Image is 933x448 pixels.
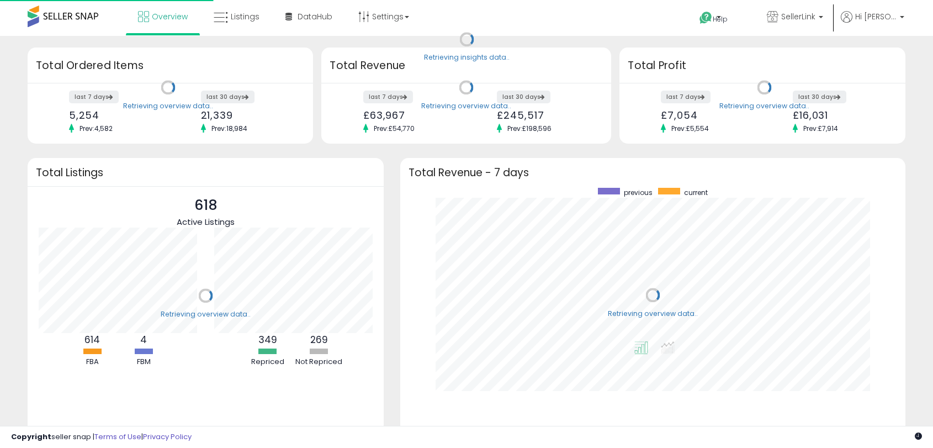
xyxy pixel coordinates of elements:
[152,11,188,22] span: Overview
[841,11,904,36] a: Hi [PERSON_NAME]
[231,11,259,22] span: Listings
[608,309,698,319] div: Retrieving overview data..
[161,309,251,319] div: Retrieving overview data..
[298,11,332,22] span: DataHub
[855,11,897,22] span: Hi [PERSON_NAME]
[781,11,815,22] span: SellerLink
[719,101,809,111] div: Retrieving overview data..
[421,101,511,111] div: Retrieving overview data..
[713,14,728,24] span: Help
[699,11,713,25] i: Get Help
[123,101,213,111] div: Retrieving overview data..
[691,3,749,36] a: Help
[11,431,51,442] strong: Copyright
[11,432,192,442] div: seller snap | |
